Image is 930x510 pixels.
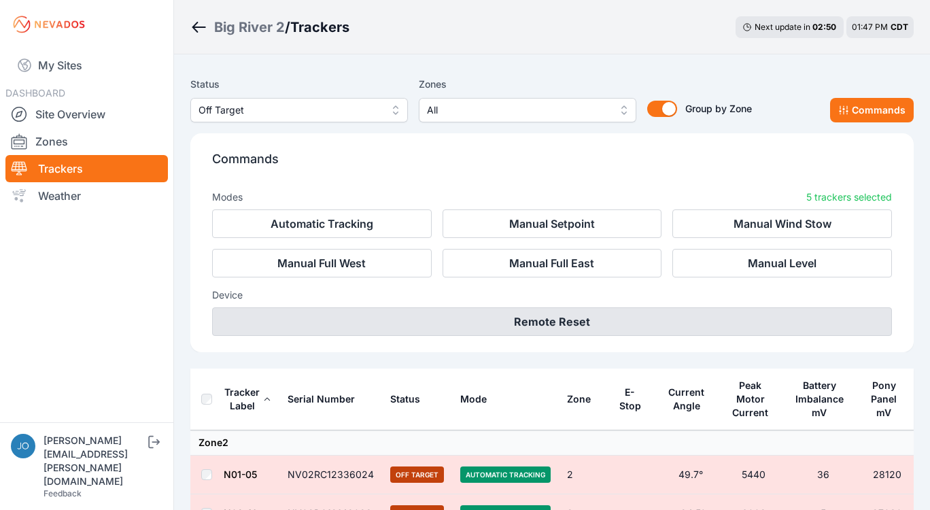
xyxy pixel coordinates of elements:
[730,369,777,429] button: Peak Motor Current
[190,76,408,92] label: Status
[224,376,271,422] button: Tracker Label
[667,376,714,422] button: Current Angle
[730,379,771,420] div: Peak Motor Current
[285,18,290,37] span: /
[212,190,243,204] h3: Modes
[869,369,906,429] button: Pony Panel mV
[390,392,420,406] div: Status
[44,434,145,488] div: [PERSON_NAME][EMAIL_ADDRESS][PERSON_NAME][DOMAIN_NAME]
[190,98,408,122] button: Off Target
[427,102,609,118] span: All
[685,103,752,114] span: Group by Zone
[212,150,892,180] p: Commands
[212,288,892,302] h3: Device
[559,456,610,494] td: 2
[443,249,662,277] button: Manual Full East
[443,209,662,238] button: Manual Setpoint
[190,10,349,45] nav: Breadcrumb
[190,430,914,456] td: Zone 2
[214,18,285,37] a: Big River 2
[5,128,168,155] a: Zones
[279,456,382,494] td: NV02RC12336024
[288,383,366,415] button: Serial Number
[460,392,487,406] div: Mode
[672,249,892,277] button: Manual Level
[419,76,636,92] label: Zones
[224,469,257,480] a: N01-05
[419,98,636,122] button: All
[5,182,168,209] a: Weather
[785,456,861,494] td: 36
[212,307,892,336] button: Remote Reset
[567,392,591,406] div: Zone
[806,190,892,204] p: 5 trackers selected
[44,488,82,498] a: Feedback
[5,49,168,82] a: My Sites
[11,434,35,458] img: joe.mikula@nevados.solar
[793,369,852,429] button: Battery Imbalance mV
[812,22,837,33] div: 02 : 50
[390,383,431,415] button: Status
[793,379,846,420] div: Battery Imbalance mV
[861,456,914,494] td: 28120
[5,101,168,128] a: Site Overview
[722,456,785,494] td: 5440
[672,209,892,238] button: Manual Wind Stow
[567,383,602,415] button: Zone
[618,376,651,422] button: E-Stop
[852,22,888,32] span: 01:47 PM
[212,209,432,238] button: Automatic Tracking
[830,98,914,122] button: Commands
[390,466,444,483] span: Off Target
[618,386,642,413] div: E-Stop
[667,386,706,413] div: Current Angle
[224,386,260,413] div: Tracker Label
[199,102,381,118] span: Off Target
[869,379,899,420] div: Pony Panel mV
[460,466,551,483] span: Automatic Tracking
[460,383,498,415] button: Mode
[212,249,432,277] button: Manual Full West
[288,392,355,406] div: Serial Number
[11,14,87,35] img: Nevados
[290,18,349,37] h3: Trackers
[5,155,168,182] a: Trackers
[891,22,908,32] span: CDT
[659,456,722,494] td: 49.7°
[755,22,810,32] span: Next update in
[5,87,65,99] span: DASHBOARD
